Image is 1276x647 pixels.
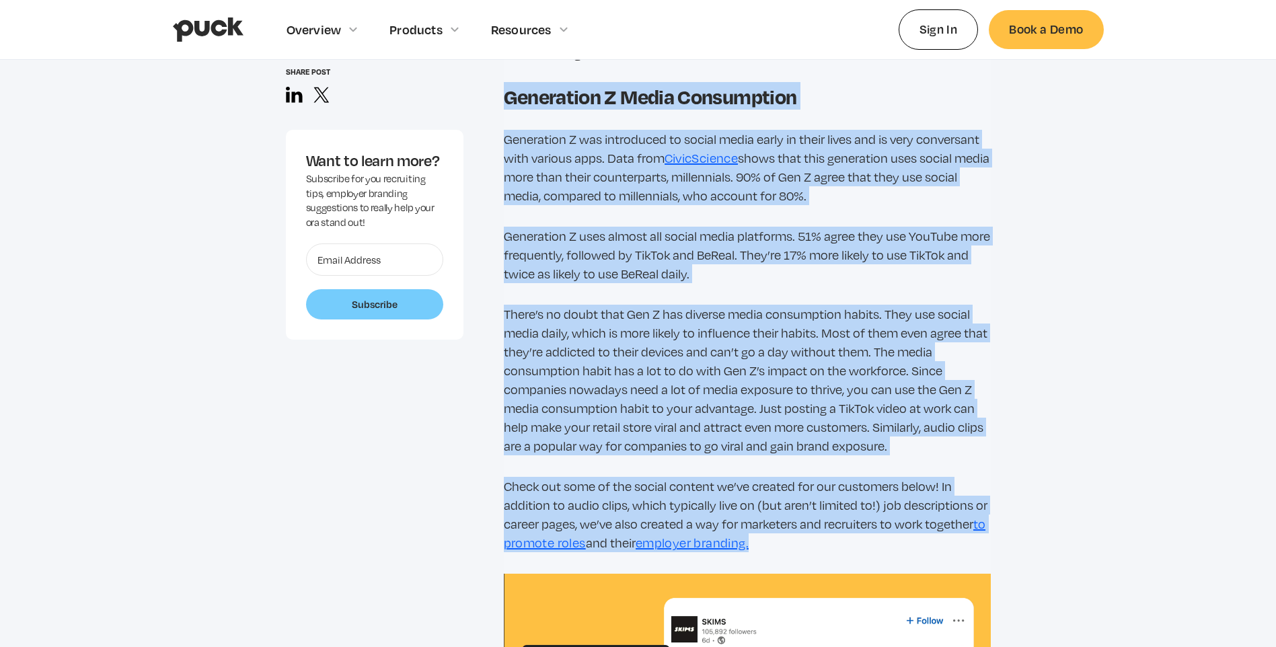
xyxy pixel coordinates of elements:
a: employer branding. [636,535,749,550]
p: Check out some of the social content we’ve created for our customers below! In addition to audio ... [504,477,991,552]
div: Overview [287,22,342,37]
div: Share post [286,67,463,76]
strong: Generation Z Media Consumption [504,82,797,110]
input: Subscribe [306,289,443,320]
div: Products [389,22,443,37]
p: Generation Z uses almost all social media platforms. 51% agree they use YouTube more frequently, ... [504,227,991,283]
div: Resources [491,22,552,37]
a: CivicScience [665,151,739,165]
div: Want to learn more? [306,150,443,172]
p: Generation Z was introduced to social media early in their lives and is very conversant with vari... [504,130,991,205]
p: There’s no doubt that Gen Z has diverse media consumption habits. They use social media daily, wh... [504,305,991,455]
a: Book a Demo [989,10,1103,48]
input: Email Address [306,243,443,276]
form: Want to learn more? [306,243,443,320]
div: Subscribe for you recruiting tips, employer branding suggestions to really help your ora stand out! [306,172,443,230]
a: Sign In [899,9,979,49]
